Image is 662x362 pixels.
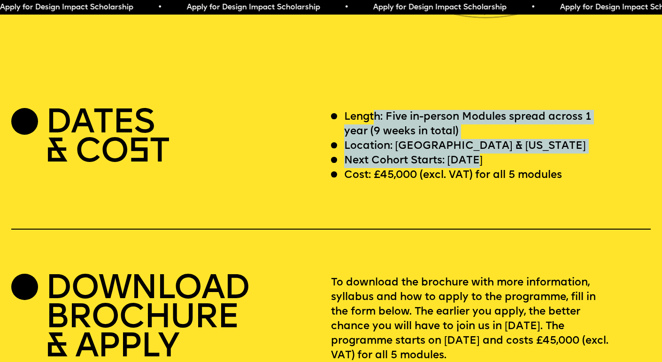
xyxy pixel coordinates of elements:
span: • [156,4,161,11]
p: Length: Five in-person Modules spread across 1 year (9 weeks in total) [344,110,611,139]
span: • [530,4,534,11]
span: S [128,136,149,170]
h2: DATES & CO T [46,110,169,168]
p: Cost: £45,000 (excl. VAT) for all 5 modules [344,168,562,183]
p: Location: [GEOGRAPHIC_DATA] & [US_STATE] [344,139,586,154]
span: • [343,4,347,11]
p: Next Cohort Starts: [DATE] [344,154,483,168]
